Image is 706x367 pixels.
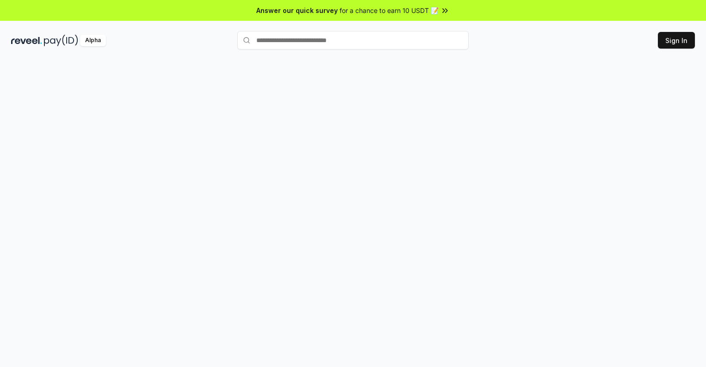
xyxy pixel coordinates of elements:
[80,35,106,46] div: Alpha
[44,35,78,46] img: pay_id
[256,6,338,15] span: Answer our quick survey
[340,6,439,15] span: for a chance to earn 10 USDT 📝
[11,35,42,46] img: reveel_dark
[658,32,695,49] button: Sign In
